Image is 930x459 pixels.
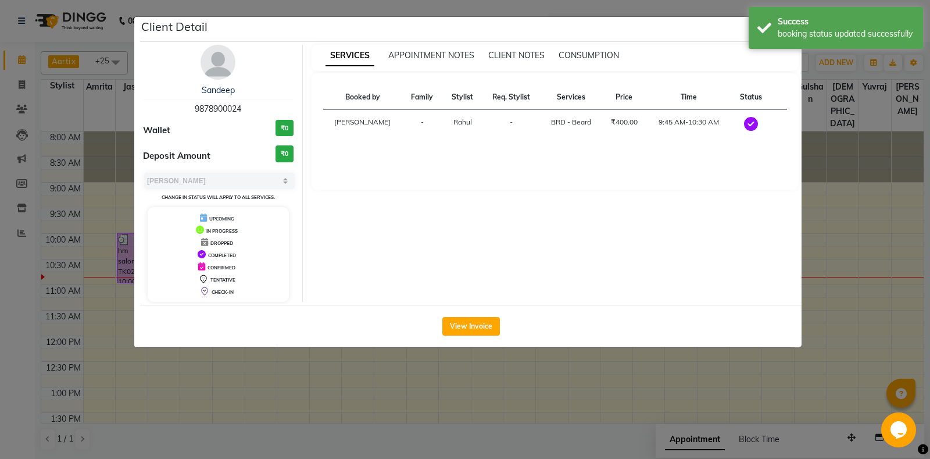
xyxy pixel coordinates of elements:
span: SERVICES [325,45,374,66]
td: 9:45 AM-10:30 AM [647,110,731,140]
span: UPCOMING [209,216,234,222]
th: Booked by [323,85,402,110]
span: Rahul [453,118,472,126]
a: Sandeep [202,85,235,95]
span: Deposit Amount [143,150,210,163]
th: Price [602,85,648,110]
th: Family [402,85,443,110]
td: - [402,110,443,140]
span: CONSUMPTION [559,50,619,61]
span: APPOINTMENT NOTES [388,50,474,61]
iframe: chat widget [881,412,918,447]
th: Stylist [442,85,482,110]
h3: ₹0 [276,120,294,137]
span: IN PROGRESS [206,228,238,234]
span: CLIENT NOTES [488,50,545,61]
span: COMPLETED [208,252,236,258]
h5: Client Detail [141,18,208,35]
th: Time [647,85,731,110]
th: Status [731,85,771,110]
span: TENTATIVE [210,277,235,283]
span: DROPPED [210,240,233,246]
td: - [482,110,541,140]
div: ₹400.00 [609,117,641,127]
div: Success [778,16,914,28]
small: Change in status will apply to all services. [162,194,275,200]
div: BRD - Beard [548,117,595,127]
img: avatar [201,45,235,80]
span: 9878900024 [195,104,241,114]
div: booking status updated successfully [778,28,914,40]
span: CONFIRMED [208,265,235,271]
span: CHECK-IN [212,289,234,295]
h3: ₹0 [276,145,294,162]
th: Services [541,85,602,110]
button: View Invoice [442,317,500,336]
th: Req. Stylist [482,85,541,110]
span: Wallet [143,124,170,137]
td: [PERSON_NAME] [323,110,402,140]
